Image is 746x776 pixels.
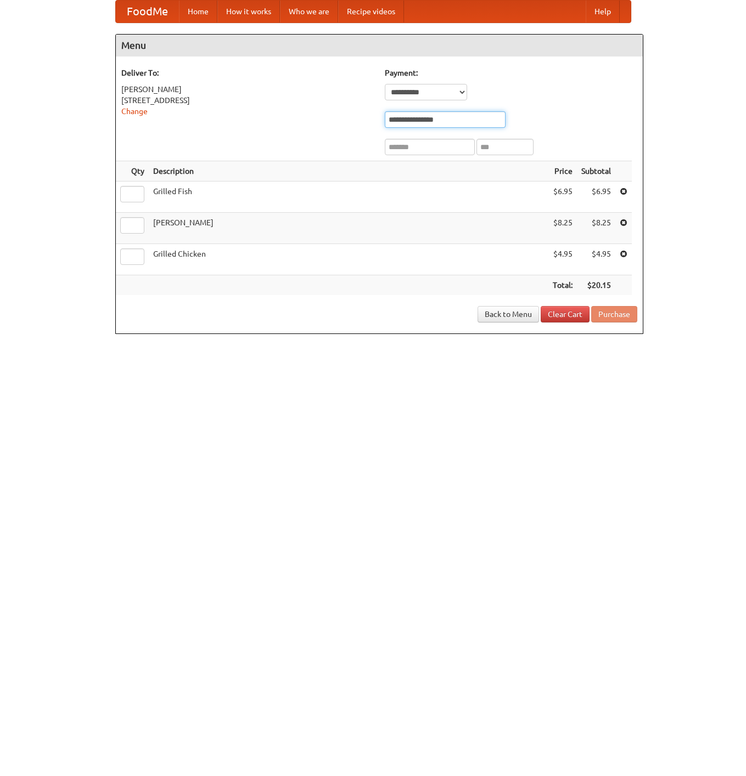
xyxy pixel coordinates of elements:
[548,182,577,213] td: $6.95
[577,182,615,213] td: $6.95
[149,213,548,244] td: [PERSON_NAME]
[149,161,548,182] th: Description
[116,35,643,56] h4: Menu
[577,213,615,244] td: $8.25
[478,306,539,322] a: Back to Menu
[548,244,577,275] td: $4.95
[149,244,548,275] td: Grilled Chicken
[217,1,280,22] a: How it works
[577,244,615,275] td: $4.95
[548,275,577,296] th: Total:
[121,95,374,106] div: [STREET_ADDRESS]
[280,1,338,22] a: Who we are
[179,1,217,22] a: Home
[577,161,615,182] th: Subtotal
[116,161,149,182] th: Qty
[586,1,620,22] a: Help
[121,67,374,78] h5: Deliver To:
[591,306,637,322] button: Purchase
[385,67,637,78] h5: Payment:
[338,1,404,22] a: Recipe videos
[541,306,590,322] a: Clear Cart
[121,84,374,95] div: [PERSON_NAME]
[149,182,548,213] td: Grilled Fish
[548,213,577,244] td: $8.25
[577,275,615,296] th: $20.15
[548,161,577,182] th: Price
[121,107,148,116] a: Change
[116,1,179,22] a: FoodMe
